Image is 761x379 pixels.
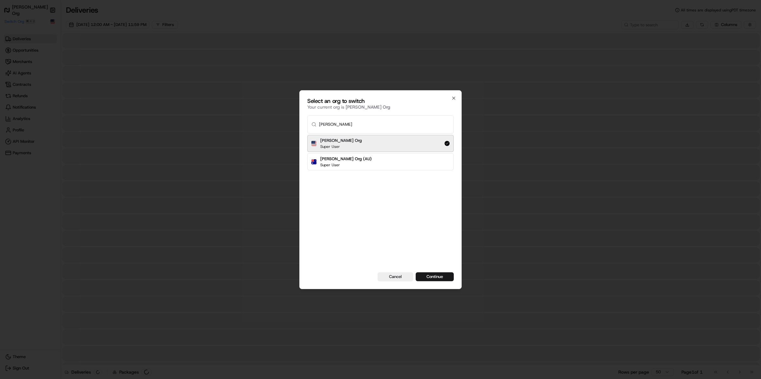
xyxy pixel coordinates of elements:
p: Super User [320,144,362,149]
div: Suggestions [307,134,454,172]
img: Flag of us [311,141,316,146]
p: Super User [320,162,372,167]
h2: [PERSON_NAME] Org [320,138,362,143]
input: Type to search... [319,116,450,133]
button: Continue [416,272,454,281]
button: Cancel [378,272,413,281]
img: Flag of au [311,159,316,164]
p: Your current org is [307,104,454,110]
h2: [PERSON_NAME] Org (AU) [320,156,372,162]
span: [PERSON_NAME] Org [346,104,390,110]
h2: Select an org to switch [307,98,454,104]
